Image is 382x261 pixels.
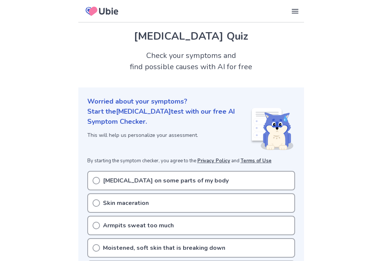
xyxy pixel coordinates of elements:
a: Terms of Use [241,157,272,164]
p: This will help us personalize your assessment. [87,131,250,139]
img: Shiba [250,108,294,150]
p: Skin maceration [103,199,149,208]
p: Start the [MEDICAL_DATA] test with our free AI Symptom Checker. [87,107,250,127]
h1: [MEDICAL_DATA] Quiz [87,28,295,44]
p: By starting the symptom checker, you agree to the and [87,157,295,165]
p: Worried about your symptoms? [87,96,295,107]
h2: Check your symptoms and find possible causes with AI for free [78,50,304,73]
p: [MEDICAL_DATA] on some parts of my body [103,176,229,185]
p: Armpits sweat too much [103,221,174,230]
a: Privacy Policy [197,157,230,164]
p: Moistened, soft skin that is breaking down [103,243,225,252]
